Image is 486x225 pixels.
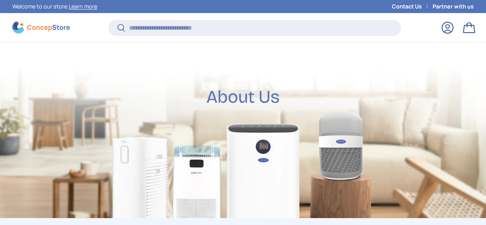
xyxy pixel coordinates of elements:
h2: About Us [206,86,280,108]
a: Contact Us [392,2,433,11]
a: Partner with us [433,2,474,11]
p: Welcome to our store. [12,2,97,11]
a: Learn more [69,3,97,10]
img: ConcepStore [12,22,70,33]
